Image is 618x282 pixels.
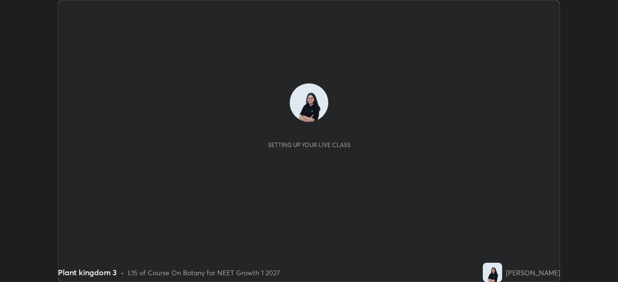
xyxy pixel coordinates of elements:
[290,83,328,122] img: 682439d8e90a44c985a6d4fe2be3bbc8.jpg
[506,268,560,278] div: [PERSON_NAME]
[58,267,117,278] div: Plant kingdom 3
[268,141,351,148] div: Setting up your live class
[483,263,502,282] img: 682439d8e90a44c985a6d4fe2be3bbc8.jpg
[121,268,124,278] div: •
[128,268,280,278] div: L15 of Course On Botany for NEET Growth 1 2027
